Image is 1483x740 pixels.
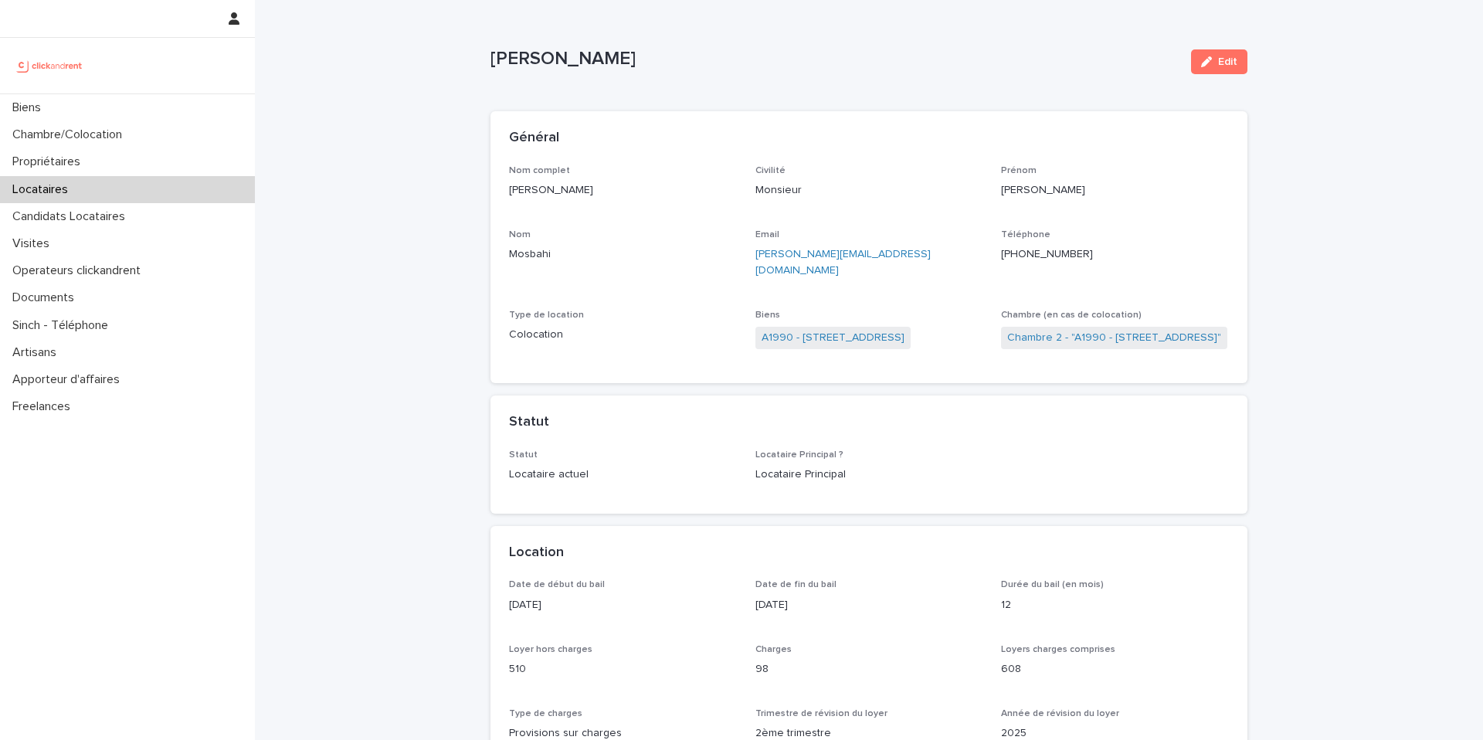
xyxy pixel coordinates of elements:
span: Loyer hors charges [509,645,592,654]
ringoverc2c-84e06f14122c: Call with Ringover [1001,249,1093,260]
span: Type de charges [509,709,582,718]
span: Loyers charges comprises [1001,645,1115,654]
p: Operateurs clickandrent [6,263,153,278]
span: Charges [755,645,792,654]
span: Date de fin du bail [755,580,837,589]
span: Edit [1218,56,1237,67]
span: Durée du bail (en mois) [1001,580,1104,589]
span: Date de début du bail [509,580,605,589]
p: 12 [1001,597,1229,613]
span: Année de révision du loyer [1001,709,1119,718]
span: Civilité [755,166,786,175]
p: Propriétaires [6,154,93,169]
span: Biens [755,311,780,320]
p: Locataire actuel [509,467,737,483]
p: [DATE] [755,597,983,613]
p: Sinch - Téléphone [6,318,120,333]
span: Chambre (en cas de colocation) [1001,311,1142,320]
p: Locataires [6,182,80,197]
p: Candidats Locataires [6,209,137,224]
p: 98 [755,661,983,677]
p: [PERSON_NAME] [509,182,737,199]
span: Locataire Principal ? [755,450,843,460]
p: [DATE] [509,597,737,613]
p: [PERSON_NAME] [1001,182,1229,199]
p: Artisans [6,345,69,360]
p: Visites [6,236,62,251]
span: Nom complet [509,166,570,175]
p: Monsieur [755,182,983,199]
h2: Général [509,130,559,147]
button: Edit [1191,49,1247,74]
p: Locataire Principal [755,467,983,483]
a: [PERSON_NAME][EMAIL_ADDRESS][DOMAIN_NAME] [755,249,931,276]
p: Freelances [6,399,83,414]
h2: Location [509,545,564,562]
span: Téléphone [1001,230,1050,239]
a: Chambre 2 - "A1990 - [STREET_ADDRESS]" [1007,330,1221,346]
p: Chambre/Colocation [6,127,134,142]
h2: Statut [509,414,549,431]
span: Statut [509,450,538,460]
p: Biens [6,100,53,115]
p: Mosbahi [509,246,737,263]
span: Nom [509,230,531,239]
span: Trimestre de révision du loyer [755,709,887,718]
p: Documents [6,290,87,305]
p: 608 [1001,661,1229,677]
p: Apporteur d'affaires [6,372,132,387]
p: Colocation [509,327,737,343]
p: 510 [509,661,737,677]
span: Email [755,230,779,239]
ringoverc2c-number-84e06f14122c: [PHONE_NUMBER] [1001,249,1093,260]
p: [PERSON_NAME] [490,48,1179,70]
a: A1990 - [STREET_ADDRESS] [762,330,904,346]
img: UCB0brd3T0yccxBKYDjQ [12,50,87,81]
span: Prénom [1001,166,1037,175]
span: Type de location [509,311,584,320]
